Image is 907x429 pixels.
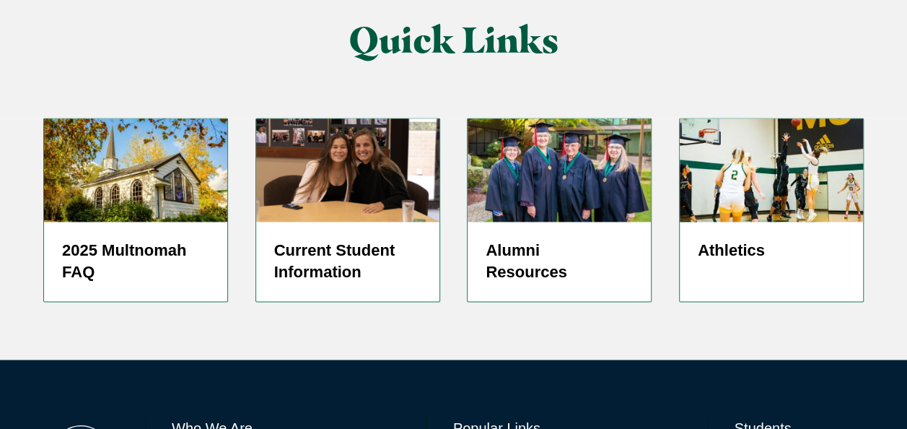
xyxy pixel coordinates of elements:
h5: Athletics [698,240,845,261]
h2: Quick Links [185,20,723,60]
a: 50 Year Alumni 2019 Alumni Resources [467,118,652,302]
h5: 2025 Multnomah FAQ [62,240,209,283]
img: WBBALL_WEB [680,118,863,222]
h5: Alumni Resources [486,240,633,283]
a: screenshot-2024-05-27-at-1.37.12-pm Current Student Information [255,118,440,302]
h5: Current Student Information [274,240,421,283]
img: 50 Year Alumni 2019 [468,118,651,222]
a: Women's Basketball player shooting jump shot Athletics [679,118,864,302]
img: screenshot-2024-05-27-at-1.37.12-pm [256,118,439,222]
img: Prayer Chapel in Fall [44,118,227,222]
a: Prayer Chapel in Fall 2025 Multnomah FAQ [43,118,228,302]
